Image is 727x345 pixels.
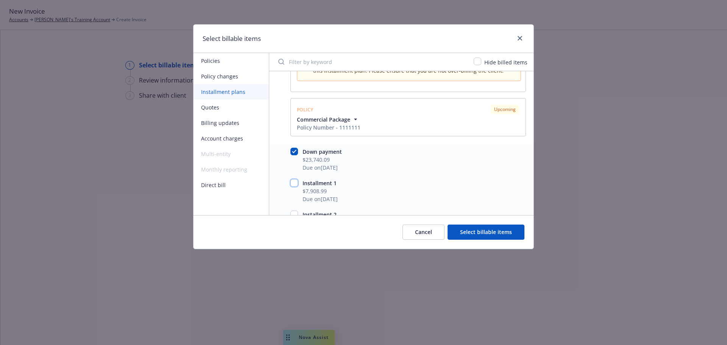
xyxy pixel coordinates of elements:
[490,105,520,114] div: Upcoming
[193,131,269,146] button: Account charges
[193,84,269,100] button: Installment plans
[297,123,360,131] div: Policy Number - 1111111
[448,225,524,240] button: Select billable items
[303,156,342,164] span: $23,740.09
[193,146,269,162] span: Multi-entity
[403,225,445,240] button: Cancel
[303,187,338,195] span: $7,908.99
[484,59,527,66] span: Hide billed items
[303,211,338,219] button: Installment 2
[303,179,338,187] button: Installment 1
[515,34,524,43] a: close
[297,116,360,123] button: Commercial Package
[203,34,261,44] h1: Select billable items
[193,162,269,177] span: Monthly reporting
[193,69,269,84] button: Policy changes
[193,115,269,131] button: Billing updates
[303,164,342,172] span: Due on [DATE]
[297,106,314,113] span: Policy
[193,100,269,115] button: Quotes
[303,148,342,156] button: Down payment
[274,54,469,69] input: Filter by keyword
[297,116,350,123] span: Commercial Package
[193,53,269,69] button: Policies
[193,177,269,193] button: Direct bill
[303,195,338,203] span: Due on [DATE]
